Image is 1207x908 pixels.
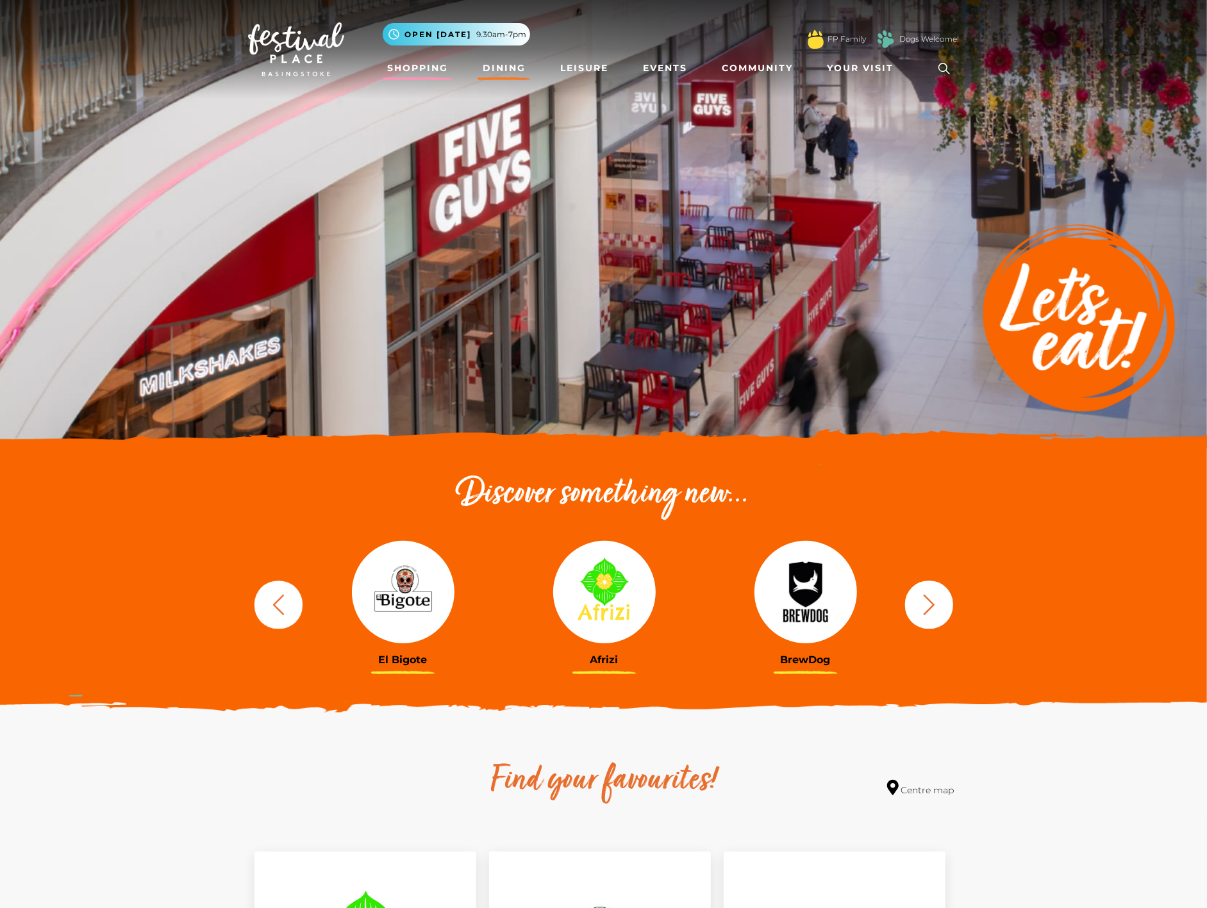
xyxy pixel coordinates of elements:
a: Shopping [383,56,454,80]
img: Festival Place Logo [248,22,344,76]
a: Leisure [555,56,613,80]
h3: BrewDog [715,654,897,666]
a: Your Visit [822,56,906,80]
h3: Afrizi [513,654,695,666]
a: FP Family [828,33,867,45]
a: BrewDog [715,541,897,666]
a: Events [638,56,692,80]
span: Your Visit [828,62,894,75]
a: El Bigote [312,541,494,666]
button: Open [DATE] 9.30am-7pm [383,23,530,45]
a: Dogs Welcome! [900,33,960,45]
span: 9.30am-7pm [477,29,527,40]
a: Dining [478,56,531,80]
h2: Find your favourites! [370,761,838,802]
span: Open [DATE] [405,29,472,40]
h3: El Bigote [312,654,494,666]
a: Centre map [887,780,954,797]
a: Community [717,56,798,80]
a: Afrizi [513,541,695,666]
h2: Discover something new... [248,474,960,515]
